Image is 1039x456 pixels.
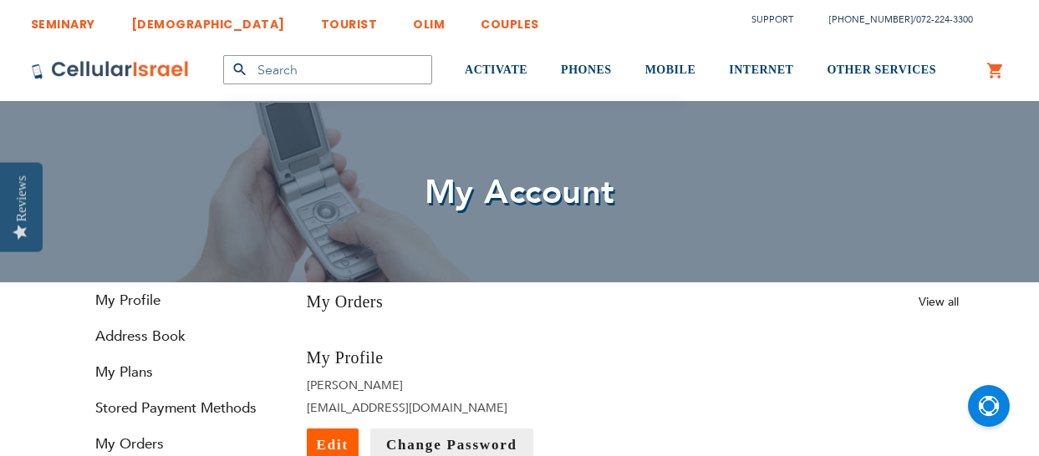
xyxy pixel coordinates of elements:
[307,377,620,393] li: [PERSON_NAME]
[812,8,973,32] li: /
[729,63,793,76] span: INTERNET
[645,39,696,102] a: MOBILE
[307,347,620,369] h3: My Profile
[413,4,445,35] a: OLIM
[827,63,936,76] span: OTHER SERVICES
[645,63,696,76] span: MOBILE
[561,39,612,102] a: PHONES
[81,434,282,453] a: My Orders
[307,400,620,416] li: [EMAIL_ADDRESS][DOMAIN_NAME]
[307,291,384,313] h3: My Orders
[729,39,793,102] a: INTERNET
[81,327,282,346] a: Address Book
[81,362,282,382] a: My Plans
[751,13,793,26] a: Support
[223,55,432,84] input: Search
[465,63,527,76] span: ACTIVATE
[916,13,973,26] a: 072-224-3300
[81,291,282,310] a: My Profile
[561,63,612,76] span: PHONES
[81,398,282,418] a: Stored Payment Methods
[829,13,913,26] a: [PHONE_NUMBER]
[14,175,29,221] div: Reviews
[481,4,539,35] a: COUPLES
[317,437,349,453] span: Edit
[919,294,959,310] a: View all
[131,4,285,35] a: [DEMOGRAPHIC_DATA]
[31,60,190,80] img: Cellular Israel Logo
[321,4,378,35] a: TOURIST
[31,4,95,35] a: SEMINARY
[827,39,936,102] a: OTHER SERVICES
[465,39,527,102] a: ACTIVATE
[425,170,615,215] span: My Account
